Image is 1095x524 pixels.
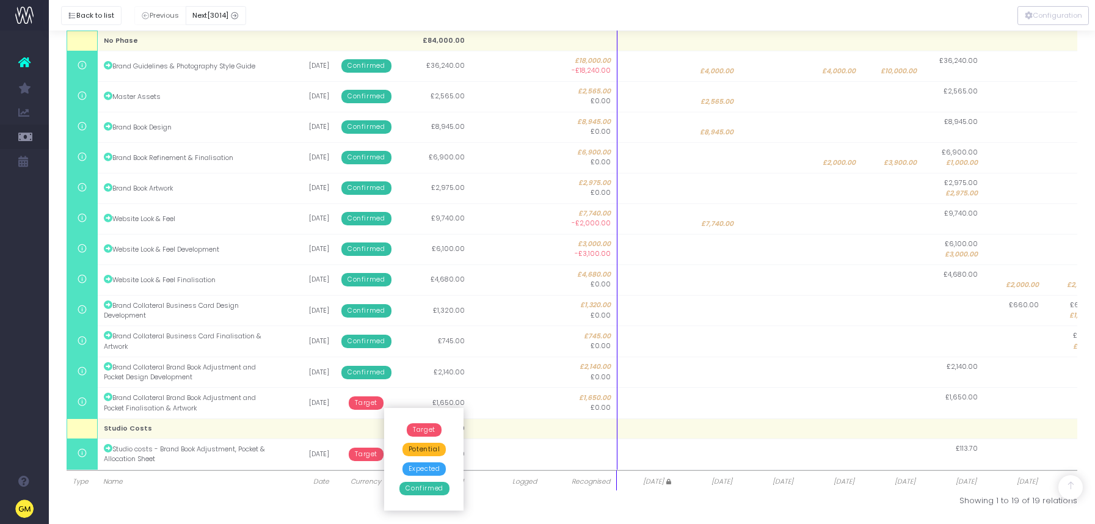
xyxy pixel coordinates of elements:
td: £4,680.00 [398,264,471,295]
span: £1,320.00 [550,300,611,310]
td: £1,320.00 [398,295,471,326]
td: [DATE] [280,142,335,173]
span: £3,900.00 [884,158,917,168]
span: Target [349,396,384,410]
td: [DATE] [280,51,335,81]
span: £0.00 [591,188,611,198]
span: £0.00 [591,403,611,413]
span: [DATE] [806,477,854,487]
td: £36,240.00 [398,51,471,81]
span: Logged [476,477,537,487]
span: £2,140.00 [550,362,611,372]
span: £18,000.00 [550,56,611,66]
span: £2,565.00 [944,87,978,96]
span: Expected [402,462,446,476]
td: £6,100.00 [398,234,471,264]
td: £2,565.00 [398,81,471,112]
span: -£18,240.00 [572,66,611,76]
span: Name [103,477,274,487]
span: £6,100.00 [945,239,978,249]
td: £2,140.00 [398,357,471,387]
td: [DATE] [280,295,335,326]
span: Confirmed [341,242,391,256]
span: £2,975.00 [945,189,978,198]
td: [DATE] [280,112,335,142]
span: £36,240.00 [939,56,978,66]
span: £7,740.00 [701,219,733,229]
span: £2,975.00 [944,178,978,188]
span: Confirmed [341,120,391,134]
span: Confirmed [399,482,449,495]
span: Confirmed [341,273,391,286]
span: Confirmed [341,212,391,225]
span: £1,650.00 [945,393,978,402]
td: [DATE] [280,357,335,387]
td: Studio costs - Brand Book Adjustment, Pocket & Allocation Sheet [97,439,280,470]
span: [DATE] [867,477,915,487]
span: £10,000.00 [881,67,917,76]
span: Confirmed [341,304,391,318]
span: £3,000.00 [945,250,978,260]
span: £4,000.00 [700,67,733,76]
button: Previous [134,6,186,25]
span: £1,650.00 [550,393,611,403]
td: £745.00 [398,326,471,357]
span: -£2,000.00 [572,219,611,228]
span: [DATE] [989,477,1038,487]
span: £9,740.00 [944,209,978,219]
span: Type [73,477,91,487]
span: -£3,100.00 [575,249,611,259]
span: £0.00 [591,373,611,382]
td: [DATE] [280,439,335,470]
td: £2,975.00 [398,173,471,203]
td: Website Look & Feel Finalisation [97,264,280,295]
span: Potential [402,443,446,456]
span: £660.00 [1009,300,1039,310]
td: [DATE] [280,388,335,418]
span: £0.00 [591,341,611,351]
span: Confirmed [341,90,391,103]
span: £2,000.00 [823,158,856,168]
span: £3,000.00 [550,239,611,249]
button: Next[3014] [186,6,246,25]
td: [DATE] [280,81,335,112]
span: £8,945.00 [944,117,978,127]
td: [DATE] [280,326,335,357]
span: £6,900.00 [550,148,611,158]
td: Brand Collateral Brand Book Adjustment and Pocket Design Development [97,357,280,387]
td: Brand Collateral Business Card Design Development [97,295,280,326]
span: £0.00 [591,311,611,321]
div: Vertical button group [1017,6,1089,25]
span: Confirmed [341,335,391,348]
td: Website Look & Feel [97,203,280,234]
td: Master Assets [97,81,280,112]
span: £7,740.00 [550,209,611,219]
td: [DATE] [280,264,335,295]
td: £1,650.00 [398,388,471,418]
span: £2,565.00 [550,87,611,96]
span: £0.00 [591,158,611,167]
span: £8,945.00 [700,128,733,137]
span: £2,140.00 [947,362,978,372]
span: £4,000.00 [822,67,856,76]
td: No Phase [97,31,280,51]
td: Brand Collateral Brand Book Adjustment and Pocket Finalisation & Artwork [97,388,280,418]
td: £8,945.00 [398,112,471,142]
span: Confirmed [341,366,391,379]
td: £6,900.00 [398,142,471,173]
span: £0.00 [591,96,611,106]
span: [DATE] [744,477,793,487]
span: £0.00 [591,280,611,289]
span: [DATE] [928,477,977,487]
span: £2,565.00 [700,97,733,107]
span: Confirmed [341,181,391,195]
td: Website Look & Feel Development [97,234,280,264]
td: Brand Book Refinement & Finalisation [97,142,280,173]
td: Brand Guidelines & Photography Style Guide [97,51,280,81]
span: £113.70 [956,444,978,454]
span: [3014] [207,10,228,21]
span: £2,000.00 [1006,280,1039,290]
td: £84,000.00 [398,31,471,51]
td: Brand Collateral Business Card Finalisation & Artwork [97,326,280,357]
td: Brand Book Design [97,112,280,142]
